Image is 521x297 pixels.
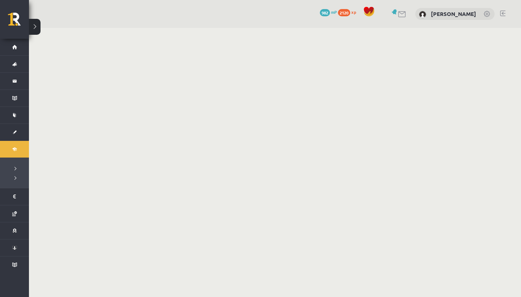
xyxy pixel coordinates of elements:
span: mP [331,9,337,15]
img: Marta Grāve [419,11,426,18]
span: xp [351,9,356,15]
a: Rīgas 1. Tālmācības vidusskola [8,13,29,31]
span: 2120 [338,9,350,16]
a: 2120 xp [338,9,360,15]
a: [PERSON_NAME] [431,10,476,17]
span: 982 [320,9,330,16]
a: 982 mP [320,9,337,15]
